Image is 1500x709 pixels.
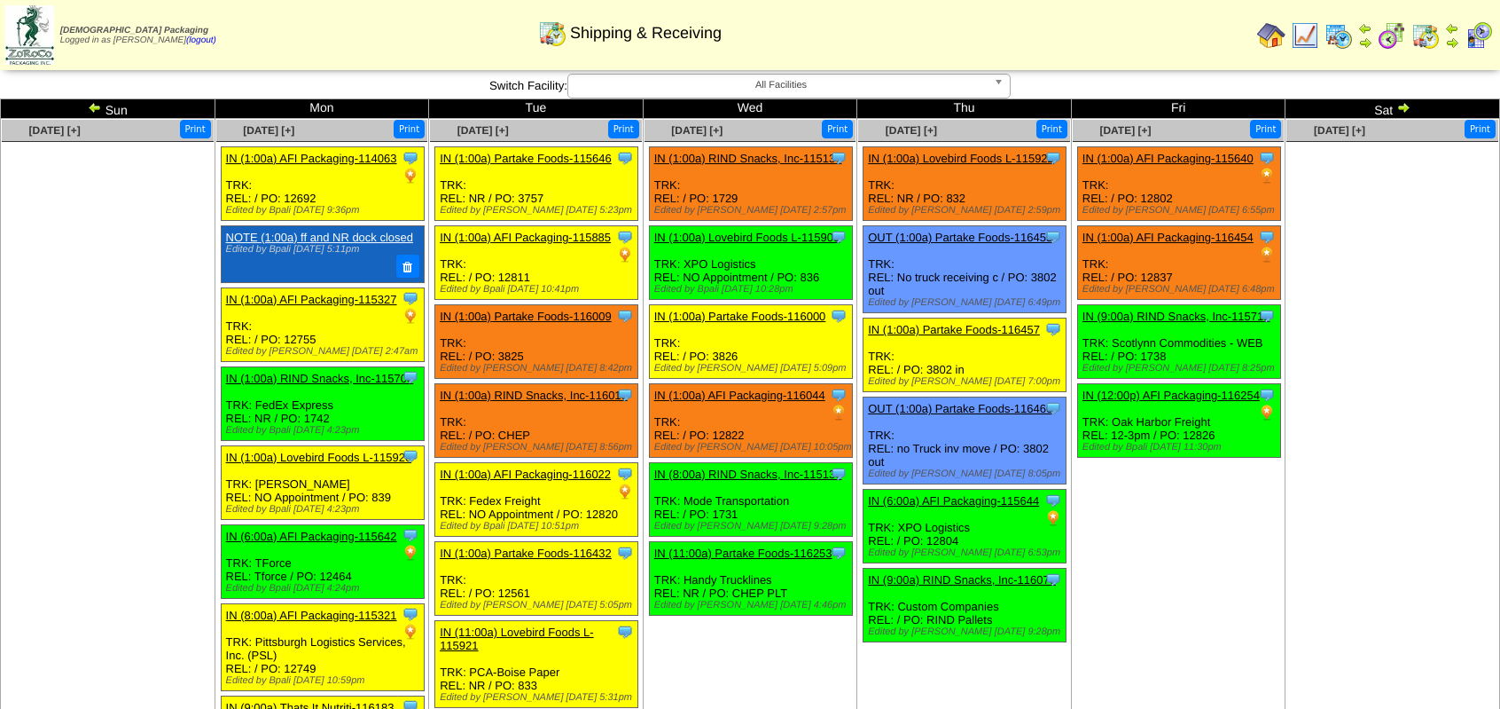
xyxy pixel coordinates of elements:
a: IN (1:00a) AFI Packaging-115327 [226,293,397,306]
a: IN (6:00a) AFI Packaging-115642 [226,530,397,543]
img: line_graph.gif [1291,21,1319,50]
img: Tooltip [616,149,634,167]
div: Edited by [PERSON_NAME] [DATE] 6:55pm [1082,205,1280,216]
img: Tooltip [616,307,634,325]
div: Edited by [PERSON_NAME] [DATE] 6:53pm [868,548,1066,558]
div: Edited by Bpali [DATE] 10:59pm [226,675,424,686]
a: IN (1:00a) AFI Packaging-115640 [1082,152,1254,165]
img: arrowleft.gif [1358,21,1372,35]
img: Tooltip [1258,307,1276,325]
a: IN (11:00a) Partake Foods-116253 [654,547,832,560]
div: Edited by [PERSON_NAME] [DATE] 7:00pm [868,376,1066,387]
span: Shipping & Receiving [570,24,722,43]
td: Tue [429,99,644,119]
div: TRK: REL: / PO: 3802 in [863,319,1066,392]
a: [DATE] [+] [671,124,723,137]
img: Tooltip [402,368,419,386]
div: TRK: REL: / PO: 12811 [435,226,638,300]
a: IN (1:00a) AFI Packaging-116022 [440,468,611,481]
img: PO [616,483,634,500]
img: PO [402,623,419,641]
a: IN (9:00a) RIND Snacks, Inc-116076 [868,573,1056,587]
td: Mon [215,99,429,119]
img: zoroco-logo-small.webp [5,5,54,65]
img: Tooltip [830,386,848,404]
img: Tooltip [402,447,419,465]
a: IN (1:00a) RIND Snacks, Inc-116010 [440,389,628,402]
a: OUT (1:00a) Partake Foods-116466 [868,402,1052,415]
img: Tooltip [1258,386,1276,404]
img: Tooltip [830,149,848,167]
img: PO [402,307,419,325]
div: Edited by [PERSON_NAME] [DATE] 5:05pm [440,600,637,611]
img: Tooltip [830,307,848,325]
div: TRK: REL: / PO: 12755 [221,288,424,361]
div: TRK: Handy Trucklines REL: NR / PO: CHEP PLT [649,542,852,616]
img: calendarinout.gif [538,19,566,47]
div: TRK: Mode Transportation REL: / PO: 1731 [649,463,852,537]
img: PO [402,544,419,562]
img: calendarblend.gif [1378,21,1406,50]
img: PO [1258,404,1276,421]
img: Tooltip [616,386,634,404]
td: Fri [1071,99,1285,119]
div: Edited by Bpali [DATE] 4:23pm [226,504,424,515]
div: Edited by Bpali [DATE] 10:28pm [654,284,852,295]
img: arrowright.gif [1445,35,1459,50]
img: Tooltip [616,623,634,641]
div: Edited by [PERSON_NAME] [DATE] 5:31pm [440,692,637,703]
div: Edited by Bpali [DATE] 10:41pm [440,284,637,295]
span: All Facilities [575,75,987,96]
div: Edited by [PERSON_NAME] [DATE] 8:25pm [1082,363,1280,374]
span: [DATE] [+] [1099,124,1151,137]
a: IN (1:00a) Partake Foods-116000 [654,310,826,323]
a: IN (11:00a) Lovebird Foods L-115921 [440,626,593,652]
a: IN (1:00a) Partake Foods-116432 [440,547,612,560]
div: TRK: [PERSON_NAME] REL: NO Appointment / PO: 839 [221,445,424,519]
div: TRK: REL: / PO: 12802 [1077,147,1280,221]
div: TRK: XPO Logistics REL: / PO: 12804 [863,490,1066,563]
img: Tooltip [1044,228,1062,246]
td: Wed [643,99,857,119]
div: TRK: TForce REL: Tforce / PO: 12464 [221,524,424,598]
a: IN (1:00a) Partake Foods-116009 [440,310,612,323]
a: IN (1:00a) Lovebird Foods L-115922 [868,152,1054,165]
a: IN (9:00a) RIND Snacks, Inc-115711 [1082,310,1270,323]
div: Edited by [PERSON_NAME] [DATE] 8:56pm [440,442,637,453]
img: arrowright.gif [1358,35,1372,50]
a: IN (1:00a) Lovebird Foods L-115920 [226,451,412,464]
img: Tooltip [616,228,634,246]
button: Print [1250,120,1281,138]
img: Tooltip [830,544,848,562]
img: Tooltip [1044,149,1062,167]
button: Print [1465,120,1496,138]
div: Edited by [PERSON_NAME] [DATE] 2:57pm [654,205,852,216]
img: Tooltip [616,465,634,483]
img: Tooltip [1258,228,1276,246]
img: calendarinout.gif [1411,21,1440,50]
img: arrowleft.gif [88,100,102,114]
div: TRK: XPO Logistics REL: NO Appointment / PO: 836 [649,226,852,300]
a: IN (1:00a) Lovebird Foods L-115909 [654,231,840,244]
a: [DATE] [+] [457,124,509,137]
div: Edited by Bpali [DATE] 11:30pm [1082,442,1280,453]
img: calendarprod.gif [1324,21,1353,50]
a: IN (1:00a) AFI Packaging-116454 [1082,231,1254,244]
button: Print [1036,120,1067,138]
div: Edited by Bpali [DATE] 5:11pm [226,244,416,255]
a: [DATE] [+] [29,124,81,137]
img: Tooltip [830,465,848,483]
img: PO [616,246,634,264]
div: Edited by [PERSON_NAME] [DATE] 6:49pm [868,297,1066,308]
img: PO [1258,246,1276,264]
img: PO [402,167,419,185]
a: IN (1:00a) RIND Snacks, Inc-115137 [654,152,842,165]
a: IN (6:00a) AFI Packaging-115644 [868,494,1039,508]
div: TRK: Fedex Freight REL: NO Appointment / PO: 12820 [435,463,638,537]
span: Logged in as [PERSON_NAME] [60,26,216,45]
div: Edited by [PERSON_NAME] [DATE] 2:59pm [868,205,1066,216]
img: arrowright.gif [1396,100,1410,114]
a: IN (8:00a) RIND Snacks, Inc-115136 [654,468,842,481]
